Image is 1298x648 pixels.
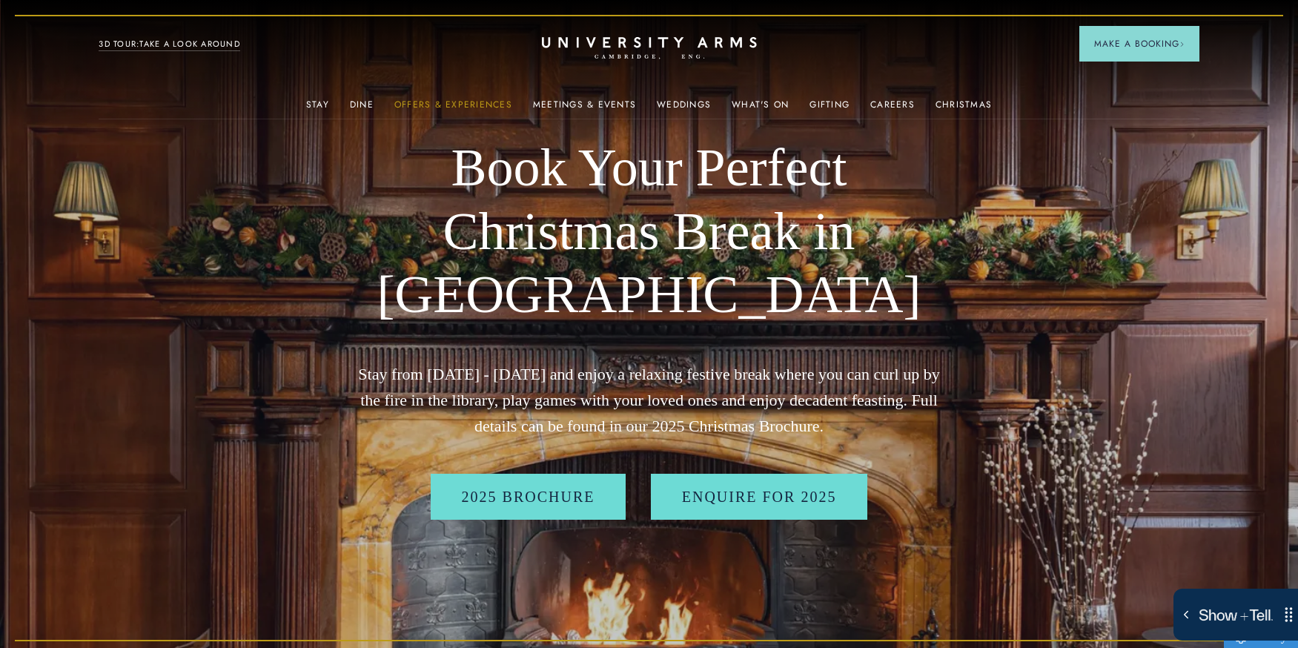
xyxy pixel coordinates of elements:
a: What's On [732,99,789,119]
h1: Book Your Perfect Christmas Break in [GEOGRAPHIC_DATA] [353,136,946,327]
a: Christmas [936,99,992,119]
span: Make a Booking [1094,37,1185,50]
a: Offers & Experiences [394,99,512,119]
a: Home [542,37,757,60]
a: Dine [350,99,374,119]
a: Weddings [657,99,711,119]
a: Meetings & Events [533,99,636,119]
img: Arrow icon [1179,42,1185,47]
a: Stay [306,99,329,119]
a: 2025 BROCHURE [431,474,626,520]
a: Gifting [809,99,850,119]
button: Make a BookingArrow icon [1079,26,1199,62]
a: Careers [870,99,915,119]
p: Stay from [DATE] - [DATE] and enjoy a relaxing festive break where you can curl up by the fire in... [353,361,946,440]
a: 3D TOUR:TAKE A LOOK AROUND [99,38,240,51]
a: Enquire for 2025 [651,474,868,520]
